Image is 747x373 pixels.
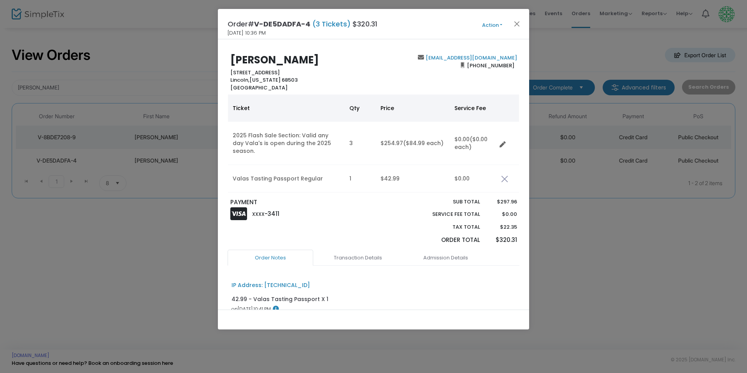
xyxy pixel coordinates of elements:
img: cross.png [501,175,508,182]
p: Tax Total [414,223,480,231]
p: Order Total [414,236,480,245]
p: $320.31 [487,236,517,245]
td: $254.97 [376,122,450,165]
span: -3411 [265,210,279,218]
button: Close [512,19,522,29]
span: ($0.00 each) [454,135,487,151]
p: Sub total [414,198,480,206]
span: [PHONE_NUMBER] [465,59,517,72]
td: 1 [345,165,376,193]
b: [PERSON_NAME] [230,53,319,67]
p: $22.35 [487,223,517,231]
td: $0.00 [450,122,496,165]
a: [EMAIL_ADDRESS][DOMAIN_NAME] [424,54,517,61]
p: $297.96 [487,198,517,206]
p: $0.00 [487,210,517,218]
span: ($84.99 each) [403,139,444,147]
th: Qty [345,95,376,122]
span: (3 Tickets) [310,19,352,29]
td: 2025 Flash Sale Section: Valid any day Vala's is open during the 2025 season. [228,122,345,165]
td: Valas Tasting Passport Regular [228,165,345,193]
span: V-DE5DADFA-4 [254,19,310,29]
th: Ticket [228,95,345,122]
th: Service Fee [450,95,496,122]
span: Lincoln, [230,76,249,84]
th: Price [376,95,450,122]
p: Service Fee Total [414,210,480,218]
h4: Order# $320.31 [228,19,377,29]
a: Admission Details [403,250,488,266]
button: Action [469,21,516,30]
div: 42.99 - Valas Tasting Passport X 1 [231,295,328,303]
a: Order Notes [228,250,313,266]
td: 3 [345,122,376,165]
b: [STREET_ADDRESS] [US_STATE] 68503 [GEOGRAPHIC_DATA] [230,69,298,91]
span: on [231,306,238,312]
span: [DATE] 10:36 PM [228,29,266,37]
span: XXXX [252,211,265,217]
a: Transaction Details [315,250,401,266]
div: Data table [228,95,519,193]
p: PAYMENT [230,198,370,207]
td: $0.00 [450,165,496,193]
td: $42.99 [376,165,450,193]
div: [DATE] 10:41 PM [231,306,516,313]
div: IP Address: [TECHNICAL_ID] [231,281,310,289]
